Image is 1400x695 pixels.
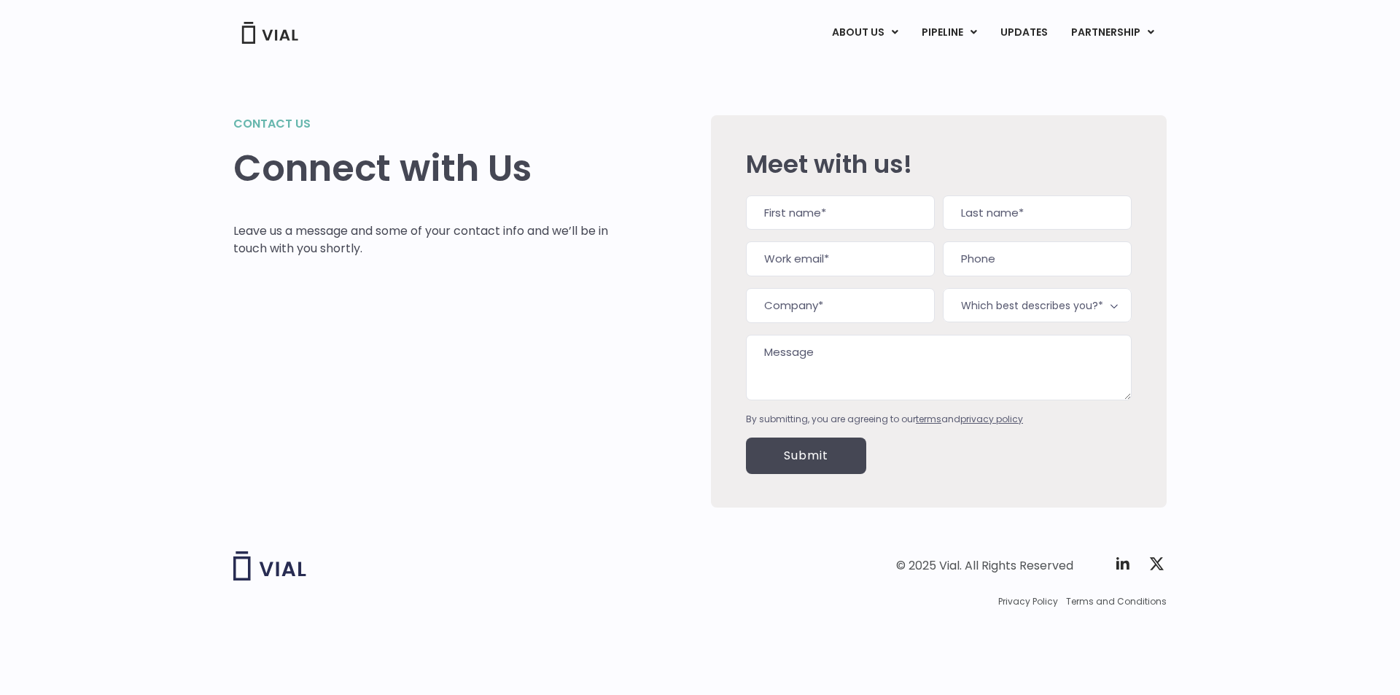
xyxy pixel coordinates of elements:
a: PARTNERSHIPMenu Toggle [1059,20,1166,45]
img: Vial logo wih "Vial" spelled out [233,551,306,581]
input: Phone [943,241,1132,276]
input: Company* [746,288,935,323]
span: Which best describes you?* [943,288,1132,322]
a: UPDATES [989,20,1059,45]
div: By submitting, you are agreeing to our and [746,413,1132,426]
input: First name* [746,195,935,230]
h2: Contact us [233,115,609,133]
input: Last name* [943,195,1132,230]
a: ABOUT USMenu Toggle [820,20,909,45]
h1: Connect with Us [233,147,609,190]
h2: Meet with us! [746,150,1132,178]
a: privacy policy [960,413,1023,425]
input: Work email* [746,241,935,276]
a: terms [916,413,941,425]
img: Vial Logo [241,22,299,44]
div: © 2025 Vial. All Rights Reserved [896,558,1073,574]
input: Submit [746,438,866,474]
a: Terms and Conditions [1066,595,1167,608]
a: PIPELINEMenu Toggle [910,20,988,45]
p: Leave us a message and some of your contact info and we’ll be in touch with you shortly. [233,222,609,257]
a: Privacy Policy [998,595,1058,608]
